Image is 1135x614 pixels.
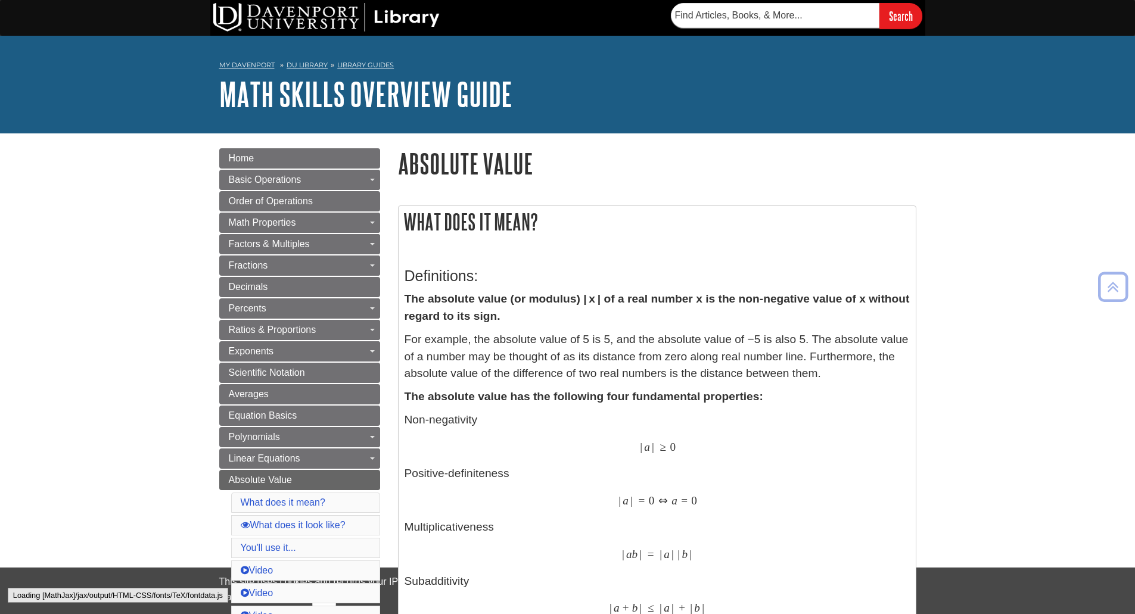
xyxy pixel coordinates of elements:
[219,148,380,169] a: Home
[671,3,879,28] input: Find Articles, Books, & More...
[219,76,512,113] a: Math Skills Overview Guide
[689,547,692,561] span: |
[622,547,624,561] span: |
[219,320,380,340] a: Ratios & Proportions
[618,494,621,507] span: |
[879,3,922,29] input: Search
[639,494,645,507] span: =
[219,298,380,319] a: Percents
[219,60,275,70] a: My Davenport
[691,494,697,507] span: 0
[219,341,380,361] a: Exponents
[229,367,305,378] span: Scientific Notation
[229,260,268,270] span: Fractions
[287,61,328,69] a: DU Library
[229,303,266,313] span: Percents
[241,497,325,507] a: What does it mean?
[229,475,292,485] span: Absolute Value
[229,153,254,163] span: Home
[640,440,642,454] span: |
[213,3,440,32] img: DU Library
[626,547,632,561] span: a
[398,148,916,179] h1: Absolute Value
[671,547,674,561] span: |
[219,363,380,383] a: Scientific Notation
[219,255,380,276] a: Fractions
[658,494,668,507] span: ⇔
[8,588,228,603] div: Loading [MathJax]/jax/output/HTML-CSS/fonts/TeX/fontdata.js
[219,406,380,426] a: Equation Basics
[405,267,910,285] h3: Definitions:
[229,389,269,399] span: Averages
[219,427,380,447] a: Polynomials
[623,494,629,507] span: a
[219,57,916,76] nav: breadcrumb
[660,440,666,454] span: ≥
[241,588,273,598] a: Video
[229,432,280,442] span: Polynomials
[648,547,654,561] span: =
[405,292,910,322] strong: The absolute value (or modulus) | x | of a real number x is the non-negative value of x without r...
[677,547,680,561] span: |
[219,234,380,254] a: Factors & Multiples
[219,448,380,469] a: Linear Equations
[219,277,380,297] a: Decimals
[229,410,297,420] span: Equation Basics
[229,239,310,249] span: Factors & Multiples
[652,440,654,454] span: |
[660,547,662,561] span: |
[671,494,677,507] span: a
[219,470,380,490] a: Absolute Value
[405,390,763,403] strong: The absolute value has the following four fundamental properties:
[682,547,688,561] span: b
[219,170,380,190] a: Basic Operations
[664,547,670,561] span: a
[630,494,633,507] span: |
[229,196,313,206] span: Order of Operations
[219,384,380,404] a: Averages
[644,440,650,454] span: a
[229,325,316,335] span: Ratios & Proportions
[1094,279,1132,295] a: Back to Top
[219,213,380,233] a: Math Properties
[241,565,273,575] a: Video
[229,453,300,463] span: Linear Equations
[649,494,655,507] span: 0
[681,494,688,507] span: =
[405,331,910,382] p: For example, the absolute value of 5 is 5, and the absolute value of −5 is also 5. The absolute v...
[229,174,301,185] span: Basic Operations
[229,282,268,292] span: Decimals
[670,440,676,454] span: 0
[337,61,394,69] a: Library Guides
[241,520,346,530] a: What does it look like?
[671,3,922,29] form: Searches DU Library's articles, books, and more
[639,547,642,561] span: |
[229,346,274,356] span: Exponents
[399,206,916,238] h2: What does it mean?
[241,543,296,553] a: You'll use it...
[632,547,638,561] span: b
[229,217,296,227] span: Math Properties
[219,191,380,211] a: Order of Operations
